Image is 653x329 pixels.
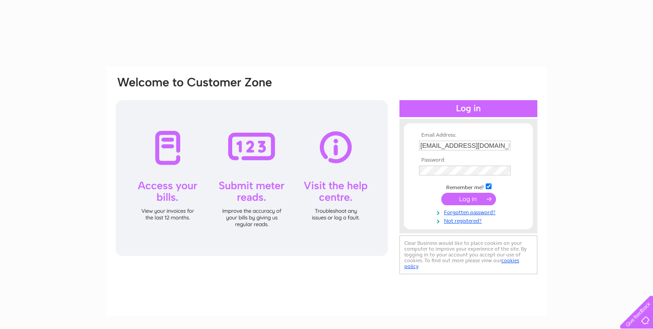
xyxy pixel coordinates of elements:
[417,182,520,191] td: Remember me?
[399,236,537,274] div: Clear Business would like to place cookies on your computer to improve your experience of the sit...
[419,216,520,224] a: Not registered?
[441,193,496,205] input: Submit
[404,257,519,269] a: cookies policy
[419,207,520,216] a: Forgotten password?
[417,157,520,163] th: Password:
[417,132,520,138] th: Email Address:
